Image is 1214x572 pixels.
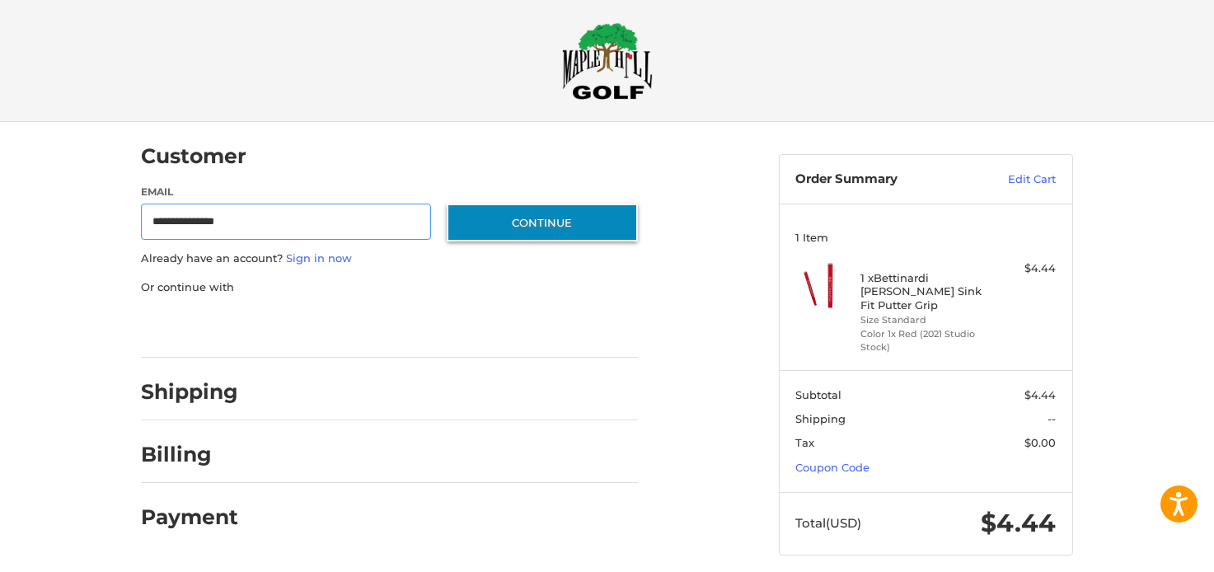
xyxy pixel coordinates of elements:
[1025,436,1057,449] span: $0.00
[141,379,238,405] h2: Shipping
[141,251,638,267] p: Already have an account?
[796,388,842,401] span: Subtotal
[141,442,237,467] h2: Billing
[141,504,238,530] h2: Payment
[286,251,352,265] a: Sign in now
[796,412,846,425] span: Shipping
[991,260,1057,277] div: $4.44
[562,22,653,100] img: Maple Hill Golf
[861,313,987,327] li: Size Standard
[141,279,638,296] p: Or continue with
[973,171,1057,188] a: Edit Cart
[136,312,260,341] iframe: PayPal-paypal
[1048,412,1057,425] span: --
[141,143,246,169] h2: Customer
[141,185,431,199] label: Email
[861,271,987,312] h4: 1 x Bettinardi [PERSON_NAME] Sink Fit Putter Grip
[447,204,638,241] button: Continue
[796,515,862,531] span: Total (USD)
[796,461,870,474] a: Coupon Code
[275,312,399,341] iframe: PayPal-paylater
[1025,388,1057,401] span: $4.44
[415,312,539,341] iframe: PayPal-venmo
[796,436,815,449] span: Tax
[982,508,1057,538] span: $4.44
[861,327,987,354] li: Color 1x Red (2021 Studio Stock)
[796,171,973,188] h3: Order Summary
[796,231,1057,244] h3: 1 Item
